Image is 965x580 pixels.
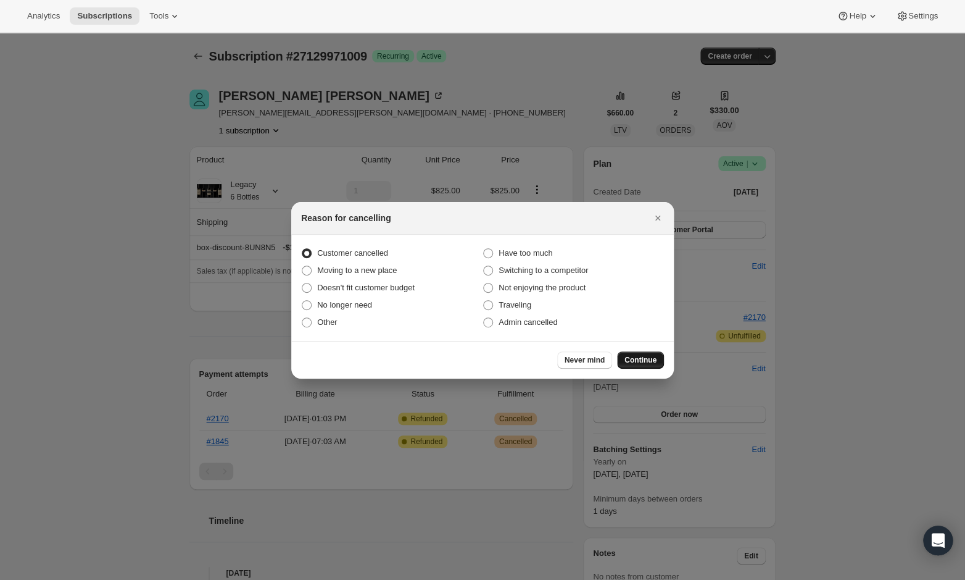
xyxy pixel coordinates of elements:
span: Switching to a competitor [499,266,588,275]
span: Other [317,317,338,327]
span: Have too much [499,248,552,258]
h2: Reason for cancelling [301,212,391,224]
span: Help [849,11,866,21]
button: Tools [142,7,188,25]
span: Never mind [565,355,605,365]
button: Subscriptions [70,7,139,25]
span: No longer need [317,300,372,309]
button: Continue [617,351,664,369]
span: Analytics [27,11,60,21]
span: Moving to a new place [317,266,397,275]
button: Never mind [557,351,612,369]
span: Tools [149,11,168,21]
span: Continue [624,355,656,365]
button: Close [649,209,666,227]
span: Not enjoying the product [499,283,586,292]
span: Traveling [499,300,531,309]
span: Settings [908,11,938,21]
span: Customer cancelled [317,248,388,258]
div: Open Intercom Messenger [923,526,953,555]
button: Help [829,7,885,25]
span: Admin cancelled [499,317,557,327]
button: Analytics [20,7,67,25]
button: Settings [888,7,945,25]
span: Subscriptions [77,11,132,21]
span: Doesn't fit customer budget [317,283,415,292]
